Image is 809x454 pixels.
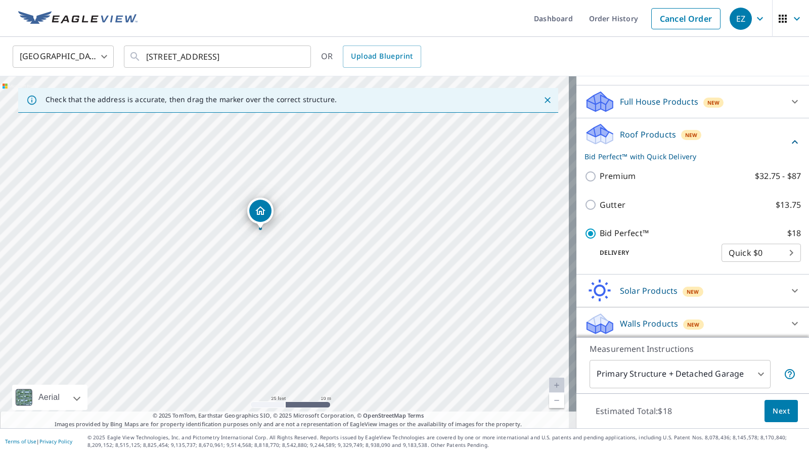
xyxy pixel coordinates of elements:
span: New [685,131,698,139]
div: Full House ProductsNew [585,89,801,114]
p: Delivery [585,248,722,257]
span: New [687,288,699,296]
p: Check that the address is accurate, then drag the marker over the correct structure. [46,95,337,104]
span: New [707,99,720,107]
p: Walls Products [620,317,678,330]
p: $18 [787,227,801,240]
a: Current Level 20, Zoom In Disabled [549,378,564,393]
a: Upload Blueprint [343,46,421,68]
p: Measurement Instructions [590,343,796,355]
p: $32.75 - $87 [755,170,801,183]
p: Solar Products [620,285,678,297]
span: © 2025 TomTom, Earthstar Geographics SIO, © 2025 Microsoft Corporation, © [153,412,424,420]
p: $13.75 [776,199,801,211]
div: [GEOGRAPHIC_DATA] [13,42,114,71]
a: Terms of Use [5,438,36,445]
div: Roof ProductsNewBid Perfect™ with Quick Delivery [585,122,801,162]
div: EZ [730,8,752,30]
span: Your report will include the primary structure and a detached garage if one exists. [784,368,796,380]
a: Current Level 20, Zoom Out [549,393,564,408]
span: Next [773,405,790,418]
span: New [687,321,700,329]
img: EV Logo [18,11,138,26]
button: Next [765,400,798,423]
div: Solar ProductsNew [585,279,801,303]
div: Aerial [12,385,87,410]
div: Aerial [35,385,63,410]
p: Premium [600,170,636,183]
p: Estimated Total: $18 [588,400,680,422]
a: Terms [408,412,424,419]
div: Walls ProductsNew [585,311,801,336]
p: © 2025 Eagle View Technologies, Inc. and Pictometry International Corp. All Rights Reserved. Repo... [87,434,804,449]
p: | [5,438,72,444]
p: Gutter [600,199,625,211]
a: Privacy Policy [39,438,72,445]
button: Close [541,94,554,107]
a: OpenStreetMap [363,412,406,419]
p: Full House Products [620,96,698,108]
span: Upload Blueprint [351,50,413,63]
div: Quick $0 [722,239,801,267]
div: OR [321,46,421,68]
p: Bid Perfect™ with Quick Delivery [585,151,789,162]
div: Primary Structure + Detached Garage [590,360,771,388]
p: Roof Products [620,128,676,141]
input: Search by address or latitude-longitude [146,42,290,71]
div: Dropped pin, building 1, Residential property, 5441 Fernwood Dr Tannersville, PA 18372 [247,198,274,229]
a: Cancel Order [651,8,721,29]
p: Bid Perfect™ [600,227,649,240]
